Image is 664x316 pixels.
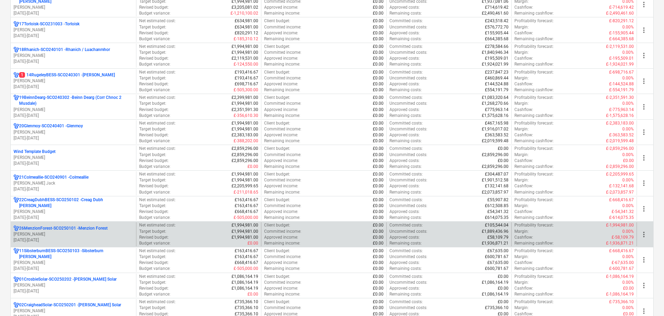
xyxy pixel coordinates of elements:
p: Revised budget : [139,30,169,36]
div: 114RugeleyBESS-SCO240301 -[PERSON_NAME][PERSON_NAME][DATE]-[DATE] [14,72,133,90]
p: £243,518.42 [485,18,508,24]
p: £0.00 [498,158,508,164]
p: £0.00 [373,75,384,81]
span: more_vert [640,154,648,162]
p: £-195,509.01 [609,55,634,61]
p: Remaining income : [264,36,300,42]
p: 26MenzionForest-SCO250101 - Menzion Forest [19,225,108,231]
p: £554,191.79 [485,87,508,93]
span: more_vert [640,128,648,136]
p: £0.00 [373,146,384,152]
p: [DATE] - [DATE] [14,186,133,192]
p: Uncommitted costs : [389,50,427,55]
p: [PERSON_NAME] [14,282,133,288]
iframe: Chat Widget [629,283,664,316]
p: 0.00% [622,75,634,81]
p: Profitability forecast : [514,146,554,152]
p: £0.00 [373,50,384,55]
p: Uncommitted costs : [389,75,427,81]
p: Revised budget : [139,132,169,138]
p: [PERSON_NAME] [14,209,133,215]
p: Remaining costs : [389,138,422,144]
p: 18Rhanich-SCO240101 - Rhanich / Luachanmhor [19,47,110,53]
p: Remaining income : [264,10,300,16]
p: Revised budget : [139,158,169,164]
p: £-554,191.79 [609,87,634,93]
p: £0.00 [373,101,384,106]
p: £-2,205,999.65 [606,171,634,177]
p: £-2,859,296.00 [606,146,634,152]
p: £0.00 [373,171,384,177]
p: Committed income : [264,50,301,55]
p: Committed costs : [389,120,423,126]
p: Remaining cashflow : [514,10,554,16]
p: [PERSON_NAME] Jack [14,180,133,186]
p: Cashflow : [514,158,533,164]
p: £-356,610.30 [234,113,258,119]
p: Target budget : [139,152,166,158]
p: Target budget : [139,126,166,132]
p: Approved income : [264,107,298,113]
span: more_vert [640,103,648,111]
p: Approved income : [264,30,298,36]
p: Cashflow : [514,55,533,61]
p: £634,981.00 [235,18,258,24]
p: £1,840,946.34 [482,50,508,55]
p: £0.00 [373,36,384,42]
p: Profitability forecast : [514,95,554,101]
p: £0.00 [373,61,384,67]
p: Remaining income : [264,113,300,119]
p: Remaining income : [264,87,300,93]
p: £-144,524.88 [609,81,634,87]
p: [PERSON_NAME] [14,107,133,113]
p: £-124,550.00 [234,61,258,67]
p: Committed costs : [389,171,423,177]
p: £820,291.12 [235,30,258,36]
p: £467,165.98 [485,120,508,126]
p: Uncommitted costs : [389,152,427,158]
p: Remaining cashflow : [514,61,554,67]
p: [DATE] - [DATE] [14,161,133,166]
p: £0.00 [623,158,634,164]
p: Margin : [514,75,529,81]
p: Cashflow : [514,107,533,113]
span: more_vert [640,26,648,34]
p: Remaining cashflow : [514,113,554,119]
p: £-363,583.52 [609,132,634,138]
p: £0.00 [373,113,384,119]
span: more_vert [640,205,648,213]
p: Client budget : [264,18,290,24]
p: £2,019,599.48 [482,138,508,144]
p: Profitability forecast : [514,120,554,126]
p: £0.00 [373,138,384,144]
p: Committed income : [264,101,301,106]
p: £0.00 [373,44,384,50]
p: Profitability forecast : [514,69,554,75]
div: 21Colmeallie-SCO240901 -Colmeallie[PERSON_NAME] Jack[DATE]-[DATE] [14,174,133,192]
p: [PERSON_NAME] [14,27,133,33]
p: Cashflow : [514,5,533,10]
p: £1,083,320.64 [482,95,508,101]
p: Committed income : [264,24,301,30]
p: Committed costs : [389,18,423,24]
p: 0.00% [622,50,634,55]
p: Approved costs : [389,158,420,164]
p: Client budget : [264,69,290,75]
p: £2,351,591.30 [232,107,258,113]
p: Committed costs : [389,69,423,75]
p: Client budget : [264,95,290,101]
p: £3,205,081.02 [232,5,258,10]
p: £-1,575,628.16 [606,113,634,119]
p: Committed income : [264,126,301,132]
p: Approved costs : [389,30,420,36]
p: £-2,383,183.00 [606,120,634,126]
p: [PERSON_NAME] [14,231,133,237]
p: [PERSON_NAME] [14,53,133,59]
p: Remaining income : [264,164,300,170]
p: Net estimated cost : [139,44,176,50]
p: £-505,300.00 [234,87,258,93]
p: £1,994,981.00 [232,101,258,106]
p: Approved costs : [389,81,420,87]
p: [DATE] - [DATE] [14,288,133,294]
p: Net estimated cost : [139,18,176,24]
